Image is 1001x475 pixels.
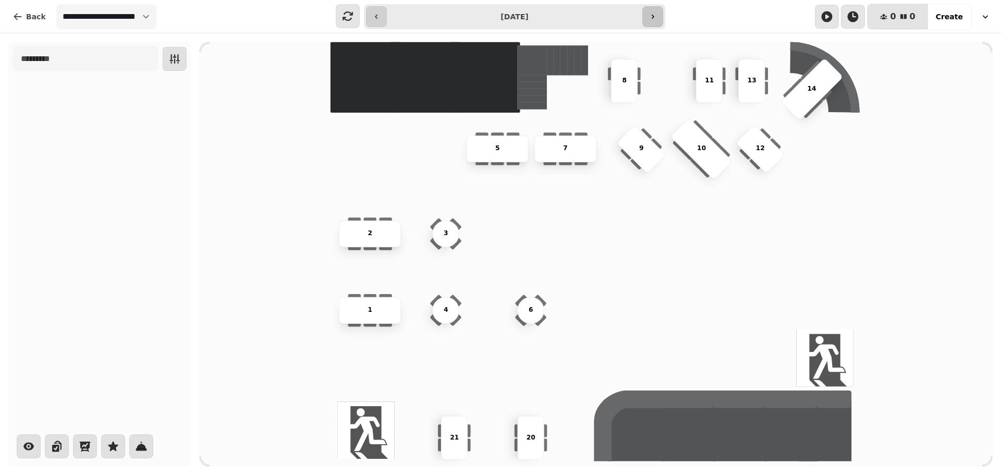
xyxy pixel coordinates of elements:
[747,76,756,86] p: 13
[368,306,372,315] p: 1
[527,433,535,442] p: 20
[444,306,448,315] p: 4
[808,84,816,94] p: 14
[639,144,644,153] p: 9
[697,144,706,153] p: 10
[705,76,714,86] p: 11
[450,433,459,442] p: 21
[910,13,915,21] span: 0
[368,229,372,238] p: 2
[622,76,627,86] p: 8
[495,144,500,153] p: 5
[868,4,927,29] button: 00
[26,13,46,20] span: Back
[756,144,765,153] p: 12
[890,13,896,21] span: 0
[927,4,971,29] button: Create
[4,4,54,29] button: Back
[529,306,533,315] p: 6
[563,144,568,153] p: 7
[444,229,448,238] p: 3
[936,13,963,20] span: Create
